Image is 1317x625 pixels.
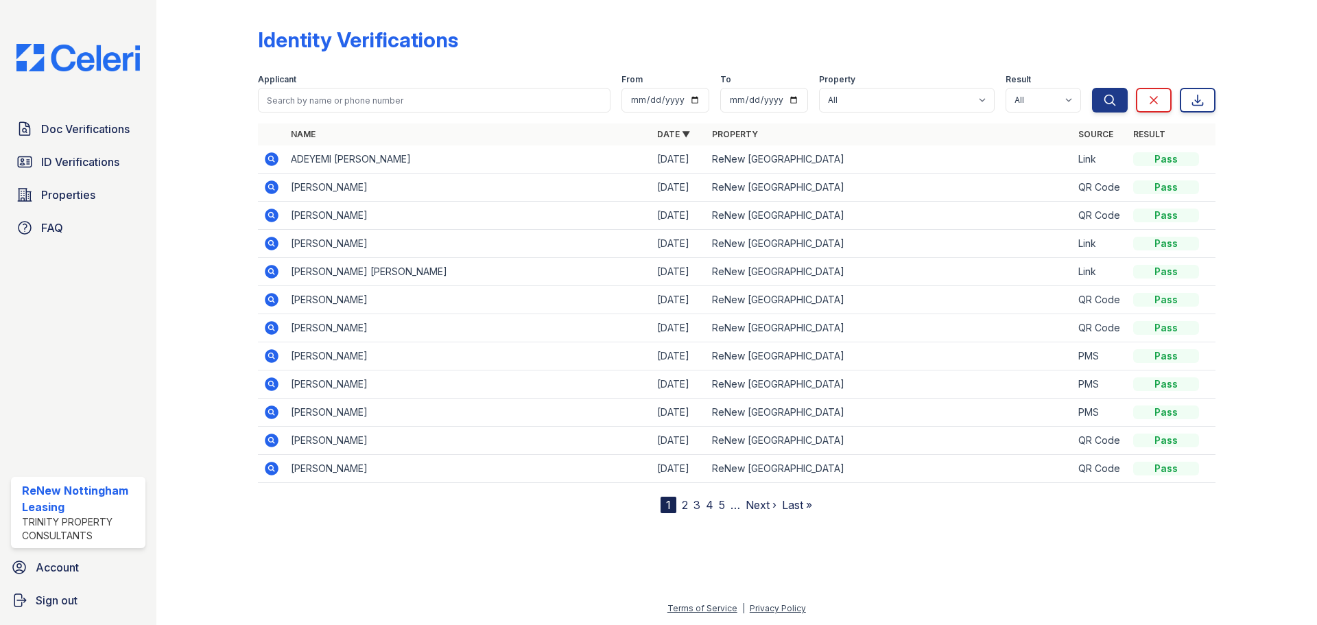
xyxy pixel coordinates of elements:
[750,603,806,613] a: Privacy Policy
[652,230,707,258] td: [DATE]
[652,286,707,314] td: [DATE]
[1133,462,1199,475] div: Pass
[1073,455,1128,483] td: QR Code
[41,154,119,170] span: ID Verifications
[11,181,145,209] a: Properties
[1078,129,1113,139] a: Source
[652,342,707,370] td: [DATE]
[1133,129,1165,139] a: Result
[291,129,316,139] a: Name
[707,230,1073,258] td: ReNew [GEOGRAPHIC_DATA]
[652,455,707,483] td: [DATE]
[652,174,707,202] td: [DATE]
[11,214,145,241] a: FAQ
[1133,152,1199,166] div: Pass
[1133,321,1199,335] div: Pass
[707,286,1073,314] td: ReNew [GEOGRAPHIC_DATA]
[285,399,652,427] td: [PERSON_NAME]
[1073,286,1128,314] td: QR Code
[1133,265,1199,279] div: Pass
[1073,174,1128,202] td: QR Code
[1133,237,1199,250] div: Pass
[1133,377,1199,391] div: Pass
[652,399,707,427] td: [DATE]
[707,370,1073,399] td: ReNew [GEOGRAPHIC_DATA]
[720,74,731,85] label: To
[1073,399,1128,427] td: PMS
[707,427,1073,455] td: ReNew [GEOGRAPHIC_DATA]
[707,258,1073,286] td: ReNew [GEOGRAPHIC_DATA]
[22,482,140,515] div: ReNew Nottingham Leasing
[746,498,776,512] a: Next ›
[652,202,707,230] td: [DATE]
[707,145,1073,174] td: ReNew [GEOGRAPHIC_DATA]
[1073,202,1128,230] td: QR Code
[707,342,1073,370] td: ReNew [GEOGRAPHIC_DATA]
[285,370,652,399] td: [PERSON_NAME]
[285,230,652,258] td: [PERSON_NAME]
[661,497,676,513] div: 1
[652,314,707,342] td: [DATE]
[652,145,707,174] td: [DATE]
[41,187,95,203] span: Properties
[707,399,1073,427] td: ReNew [GEOGRAPHIC_DATA]
[707,455,1073,483] td: ReNew [GEOGRAPHIC_DATA]
[707,202,1073,230] td: ReNew [GEOGRAPHIC_DATA]
[707,174,1073,202] td: ReNew [GEOGRAPHIC_DATA]
[682,498,688,512] a: 2
[707,314,1073,342] td: ReNew [GEOGRAPHIC_DATA]
[5,44,151,71] img: CE_Logo_Blue-a8612792a0a2168367f1c8372b55b34899dd931a85d93a1a3d3e32e68fde9ad4.png
[1073,258,1128,286] td: Link
[1133,293,1199,307] div: Pass
[36,559,79,576] span: Account
[1133,434,1199,447] div: Pass
[1133,209,1199,222] div: Pass
[285,455,652,483] td: [PERSON_NAME]
[258,88,610,113] input: Search by name or phone number
[1073,370,1128,399] td: PMS
[712,129,758,139] a: Property
[719,498,725,512] a: 5
[782,498,812,512] a: Last »
[1006,74,1031,85] label: Result
[706,498,713,512] a: 4
[11,148,145,176] a: ID Verifications
[285,145,652,174] td: ADEYEMI [PERSON_NAME]
[285,427,652,455] td: [PERSON_NAME]
[285,286,652,314] td: [PERSON_NAME]
[41,121,130,137] span: Doc Verifications
[22,515,140,543] div: Trinity Property Consultants
[285,314,652,342] td: [PERSON_NAME]
[1133,405,1199,419] div: Pass
[1073,145,1128,174] td: Link
[1133,349,1199,363] div: Pass
[1073,342,1128,370] td: PMS
[819,74,855,85] label: Property
[258,74,296,85] label: Applicant
[657,129,690,139] a: Date ▼
[5,554,151,581] a: Account
[693,498,700,512] a: 3
[1073,314,1128,342] td: QR Code
[285,174,652,202] td: [PERSON_NAME]
[742,603,745,613] div: |
[652,427,707,455] td: [DATE]
[285,202,652,230] td: [PERSON_NAME]
[652,258,707,286] td: [DATE]
[285,258,652,286] td: [PERSON_NAME] [PERSON_NAME]
[731,497,740,513] span: …
[1073,230,1128,258] td: Link
[258,27,458,52] div: Identity Verifications
[621,74,643,85] label: From
[5,587,151,614] a: Sign out
[36,592,78,609] span: Sign out
[1073,427,1128,455] td: QR Code
[11,115,145,143] a: Doc Verifications
[652,370,707,399] td: [DATE]
[667,603,737,613] a: Terms of Service
[41,220,63,236] span: FAQ
[285,342,652,370] td: [PERSON_NAME]
[1133,180,1199,194] div: Pass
